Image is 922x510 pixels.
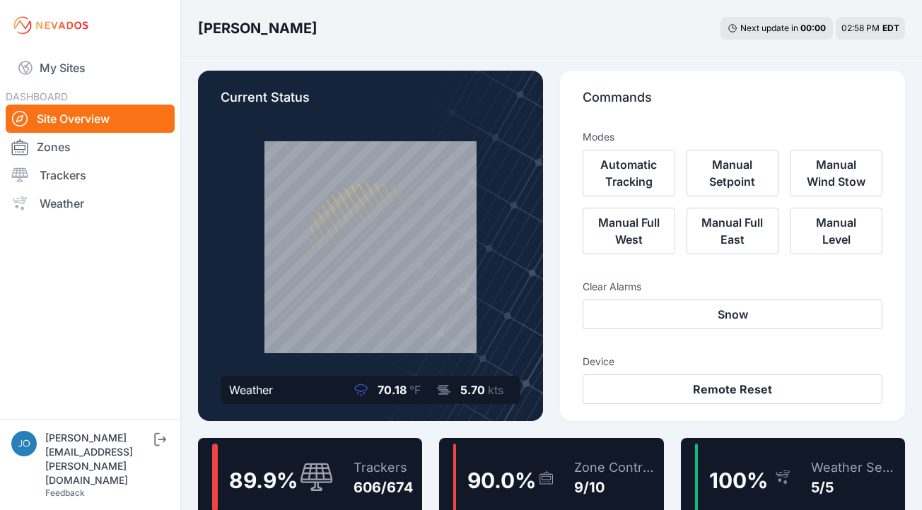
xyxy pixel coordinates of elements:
[687,208,779,254] button: Manual Full East
[6,51,175,85] a: My Sites
[354,458,414,478] div: Trackers
[811,458,899,478] div: Weather Sensors
[11,431,37,456] img: joe.mikula@nevados.solar
[583,280,882,294] h3: Clear Alarms
[45,431,151,487] div: [PERSON_NAME][EMAIL_ADDRESS][PERSON_NAME][DOMAIN_NAME]
[800,23,826,34] div: 00 : 00
[790,150,882,196] button: Manual Wind Stow
[709,468,768,493] span: 100 %
[6,105,175,133] a: Site Overview
[229,381,273,398] div: Weather
[574,478,658,497] div: 9/10
[6,189,175,218] a: Weather
[740,23,798,33] span: Next update in
[409,383,421,397] span: °F
[467,468,536,493] span: 90.0 %
[6,133,175,161] a: Zones
[6,90,68,102] span: DASHBOARD
[687,150,779,196] button: Manual Setpoint
[583,150,675,196] button: Automatic Tracking
[45,487,85,498] a: Feedback
[488,383,503,397] span: kts
[583,300,882,329] button: Snow
[198,10,317,47] nav: Breadcrumb
[198,18,317,38] h3: [PERSON_NAME]
[221,88,520,119] p: Current Status
[811,478,899,497] div: 5/5
[378,383,407,397] span: 70.18
[583,374,882,404] button: Remote Reset
[583,88,882,119] p: Commands
[583,130,614,144] h3: Modes
[841,23,880,33] span: 02:58 PM
[574,458,658,478] div: Zone Controllers
[11,14,91,37] img: Nevados
[229,468,298,493] span: 89.9 %
[790,208,882,254] button: Manual Level
[460,383,485,397] span: 5.70
[6,161,175,189] a: Trackers
[583,355,882,369] h3: Device
[583,208,675,254] button: Manual Full West
[354,478,414,497] div: 606/674
[882,23,899,33] span: EDT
